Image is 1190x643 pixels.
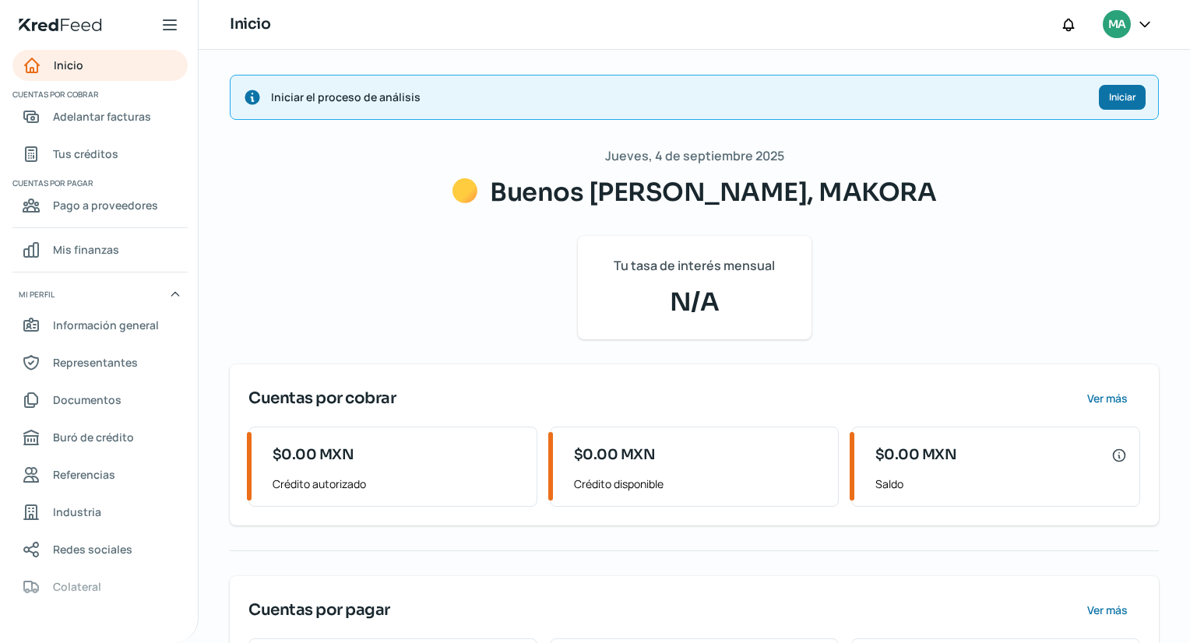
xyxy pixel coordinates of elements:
[53,427,134,447] span: Buró de crédito
[54,55,83,75] span: Inicio
[12,347,188,378] a: Representantes
[53,465,115,484] span: Referencias
[53,195,158,215] span: Pago a proveedores
[597,283,793,321] span: N/A
[1087,393,1128,404] span: Ver más
[53,502,101,522] span: Industria
[574,444,656,466] span: $0.00 MXN
[248,387,396,410] span: Cuentas por cobrar
[12,422,188,453] a: Buró de crédito
[53,390,121,409] span: Documentos
[12,139,188,170] a: Tus créditos
[12,534,188,565] a: Redes sociales
[605,145,784,167] span: Jueves, 4 de septiembre 2025
[1108,16,1125,34] span: MA
[875,474,1127,494] span: Saldo
[12,310,188,341] a: Información general
[12,87,185,101] span: Cuentas por cobrar
[12,234,188,265] a: Mis finanzas
[19,287,55,301] span: Mi perfil
[12,459,188,490] a: Referencias
[12,50,188,81] a: Inicio
[12,190,188,221] a: Pago a proveedores
[1087,605,1128,616] span: Ver más
[452,178,477,203] img: Saludos
[574,474,826,494] span: Crédito disponible
[12,385,188,416] a: Documentos
[53,353,138,372] span: Representantes
[248,599,390,622] span: Cuentas por pagar
[490,177,936,208] span: Buenos [PERSON_NAME], MAKORA
[12,497,188,528] a: Industria
[53,107,151,126] span: Adelantar facturas
[12,176,185,190] span: Cuentas por pagar
[53,315,159,335] span: Información general
[230,13,270,36] h1: Inicio
[271,87,1086,107] span: Iniciar el proceso de análisis
[12,571,188,603] a: Colateral
[53,539,132,559] span: Redes sociales
[53,144,118,163] span: Tus créditos
[1074,595,1140,626] button: Ver más
[273,474,524,494] span: Crédito autorizado
[53,240,119,259] span: Mis finanzas
[1074,383,1140,414] button: Ver más
[12,101,188,132] a: Adelantar facturas
[53,577,101,596] span: Colateral
[875,444,957,466] span: $0.00 MXN
[1099,85,1146,110] button: Iniciar
[614,255,775,277] span: Tu tasa de interés mensual
[1109,93,1136,102] span: Iniciar
[273,444,354,466] span: $0.00 MXN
